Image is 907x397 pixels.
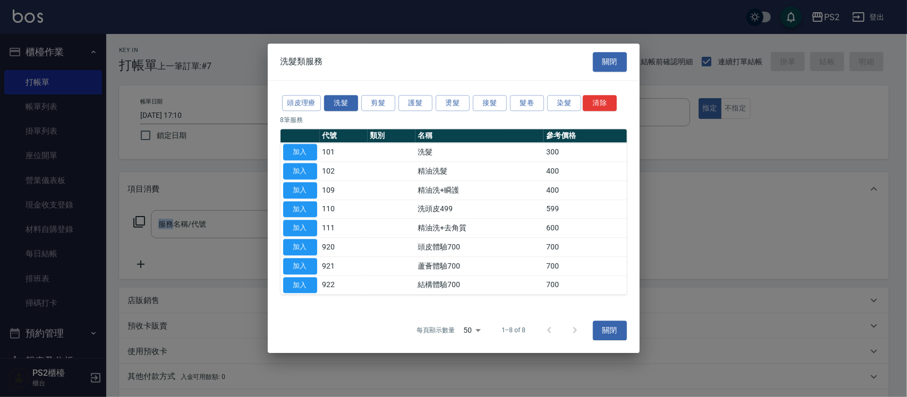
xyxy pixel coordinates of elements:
p: 每頁顯示數量 [417,326,455,335]
td: 700 [544,257,626,276]
td: 700 [544,238,626,257]
td: 400 [544,181,626,200]
p: 8 筆服務 [281,116,627,125]
button: 清除 [583,95,617,111]
td: 結構體驗700 [416,275,544,295]
td: 400 [544,162,626,181]
td: 精油洗髮 [416,162,544,181]
button: 燙髮 [436,95,470,111]
td: 精油洗+瞬護 [416,181,544,200]
button: 加入 [283,277,317,294]
div: 50 [459,316,485,345]
td: 921 [320,257,368,276]
td: 922 [320,275,368,295]
button: 加入 [283,163,317,179]
td: 洗髮 [416,143,544,162]
td: 頭皮體驗700 [416,238,544,257]
td: 110 [320,200,368,219]
td: 102 [320,162,368,181]
p: 1–8 of 8 [502,326,526,335]
td: 蘆薈體驗700 [416,257,544,276]
td: 700 [544,275,626,295]
td: 111 [320,219,368,238]
button: 關閉 [593,52,627,72]
button: 染髮 [547,95,581,111]
button: 護髮 [399,95,433,111]
button: 加入 [283,182,317,198]
th: 名稱 [416,130,544,143]
td: 600 [544,219,626,238]
button: 加入 [283,144,317,161]
button: 加入 [283,239,317,255]
td: 599 [544,200,626,219]
button: 頭皮理療 [282,95,321,111]
td: 101 [320,143,368,162]
td: 920 [320,238,368,257]
td: 洗頭皮499 [416,200,544,219]
td: 300 [544,143,626,162]
button: 剪髮 [361,95,395,111]
button: 洗髮 [324,95,358,111]
span: 洗髮類服務 [281,57,323,67]
td: 109 [320,181,368,200]
button: 加入 [283,201,317,218]
button: 接髮 [473,95,507,111]
th: 類別 [368,130,416,143]
th: 參考價格 [544,130,626,143]
button: 髮卷 [510,95,544,111]
button: 加入 [283,220,317,237]
button: 加入 [283,258,317,274]
td: 精油洗+去角質 [416,219,544,238]
th: 代號 [320,130,368,143]
button: 關閉 [593,321,627,340]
